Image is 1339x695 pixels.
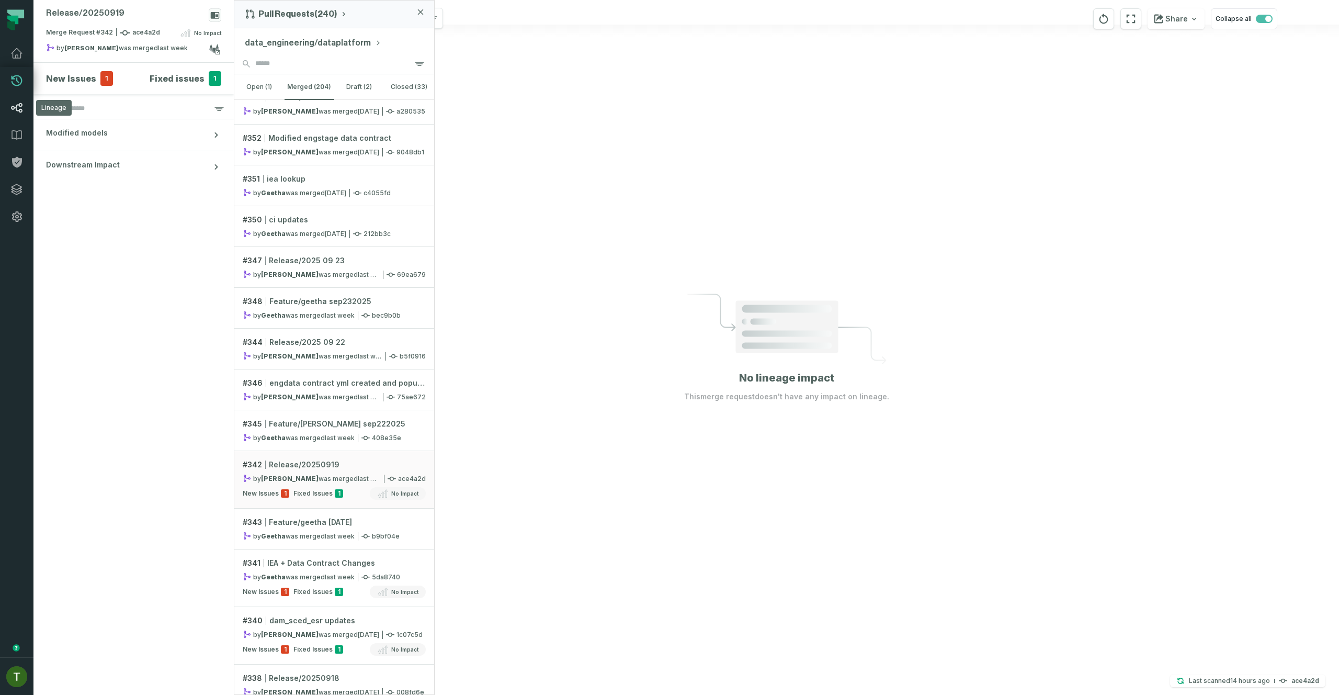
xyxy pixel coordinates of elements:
[243,378,426,388] div: # 346
[268,133,391,143] span: Modified engstage data contract
[358,148,379,156] relative-time: Sep 25, 2025, 12:38 AM GMT+3
[269,419,405,429] span: Feature/[PERSON_NAME] sep222025
[285,74,335,99] button: merged (204)
[243,229,346,238] div: by was merged
[234,329,434,369] a: #344Release/2025 09 22by[PERSON_NAME]was merged[DATE] 1:09:36 AMb5f0916
[269,615,355,626] span: dam_sced_esr updates
[243,532,426,541] div: b9bf04e
[1189,676,1270,686] p: Last scanned
[36,100,72,116] div: Lineage
[243,133,426,143] div: # 352
[335,489,343,498] span: 1
[293,489,333,498] span: Fixed Issues
[261,189,286,197] strong: Geetha (geetha.b)
[243,107,426,116] div: a280535
[269,673,339,683] span: Release/20250918
[243,352,382,361] div: by was merged
[281,489,289,498] span: 1
[194,29,221,37] span: No Impact
[281,645,289,654] span: 1
[293,588,333,596] span: Fixed Issues
[243,311,355,320] div: by was merged
[267,558,375,568] span: IEA + Data Contract Changes
[358,352,388,360] relative-time: Sep 23, 2025, 1:09 AM GMT+3
[243,489,279,498] span: New Issues
[234,288,434,329] a: #348Feature/geetha sep232025byGeethawas merged[DATE] 12:31:39 AMbec9b0b
[234,74,285,99] button: open (1)
[269,337,345,347] span: Release/2025 09 22
[234,125,434,165] a: #352Modified engstage data contractby[PERSON_NAME]was merged[DATE] 12:38:54 AM9048db1
[243,433,426,442] div: 408e35e
[64,45,119,51] strong: collin marsden (c_marsden)
[243,645,279,654] span: New Issues
[209,71,221,86] span: 1
[261,532,286,540] strong: Geetha (geetha.b)
[243,573,355,581] div: by was merged
[261,271,319,278] strong: kennedy bruce (kennedybruce)
[261,475,319,483] strong: collin marsden (c_marsden)
[243,558,426,568] div: # 341
[46,28,160,38] span: Merge Request #342 ace4a2d
[243,270,380,279] div: by was merged
[46,72,96,85] h4: New Issues
[384,74,435,99] button: closed (33)
[325,573,355,581] relative-time: Sep 19, 2025, 7:09 PM GMT+3
[208,42,221,56] a: View on gitlab
[261,107,319,115] strong: kennedy bruce (kennedybruce)
[261,148,319,156] strong: kennedy bruce (kennedybruce)
[1230,677,1270,685] relative-time: Sep 29, 2025, 9:56 AM GMT+3
[269,517,352,528] span: Feature/geetha [DATE]
[243,459,426,470] div: # 342
[243,673,426,683] div: # 338
[234,206,434,247] a: #350ci updatesbyGeethawas merged[DATE] 10:20:30 PM212bb3c
[46,71,221,86] button: New Issues1Fixed issues1
[269,296,371,307] span: Feature/geetha sep232025
[243,419,426,429] div: # 345
[245,9,348,19] button: Pull Requests(240)
[46,43,209,56] div: by was merged
[243,296,426,307] div: # 348
[269,255,345,266] span: Release/2025 09 23
[358,271,388,278] relative-time: Sep 24, 2025, 1:04 AM GMT+3
[267,174,305,184] span: iea lookup
[358,631,379,638] relative-time: Sep 19, 2025, 12:41 AM GMT+3
[243,352,426,361] div: b5f0916
[243,188,346,197] div: by was merged
[269,459,339,470] span: Release/20250919
[261,352,319,360] strong: kennedy bruce (kennedybruce)
[243,174,426,184] div: # 351
[243,393,426,401] div: 75ae672
[234,550,434,607] a: #341IEA + Data Contract ChangesbyGeethawas merged[DATE] 7:09:09 PM5da8740New Issues1Fixed Issues1...
[33,119,234,151] button: Modified models
[234,410,434,451] a: #345Feature/[PERSON_NAME] sep222025byGeethawas merged[DATE] 7:20:53 PM408e35e
[281,588,289,596] span: 1
[391,588,418,596] span: No Impact
[234,509,434,550] a: #343Feature/geetha [DATE]byGeethawas merged[DATE] 11:14:21 PMb9bf04e
[269,378,426,388] span: engdata contract yml created and populated
[269,215,308,225] span: ci updates
[46,128,108,138] span: Modified models
[391,489,418,498] span: No Impact
[243,270,426,279] div: 69ea679
[335,645,343,654] span: 1
[358,107,379,115] relative-time: Sep 25, 2025, 1:22 AM GMT+3
[391,645,418,654] span: No Impact
[234,369,434,410] a: #346engdata contract yml created and populatedby[PERSON_NAME]was merged[DATE] 12:33:09 AM75ae672
[243,107,379,116] div: by was merged
[293,645,333,654] span: Fixed Issues
[243,148,426,156] div: 9048db1
[243,588,279,596] span: New Issues
[243,630,426,639] div: 1c07c5d
[684,391,889,402] p: This merge request doesn't have any impact on lineage.
[243,517,426,528] div: # 343
[234,165,434,206] a: #351iea lookupbyGeethawas merged[DATE] 11:19:04 PMc4055fd
[33,151,234,183] button: Downstream Impact
[1291,678,1319,684] h4: ace4a2d
[261,434,286,442] strong: Geetha (geetha.b)
[243,337,426,347] div: # 344
[325,311,355,319] relative-time: Sep 24, 2025, 12:31 AM GMT+3
[243,615,426,626] div: # 340
[325,189,346,197] relative-time: Sep 24, 2025, 11:19 PM GMT+3
[243,188,426,197] div: c4055fd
